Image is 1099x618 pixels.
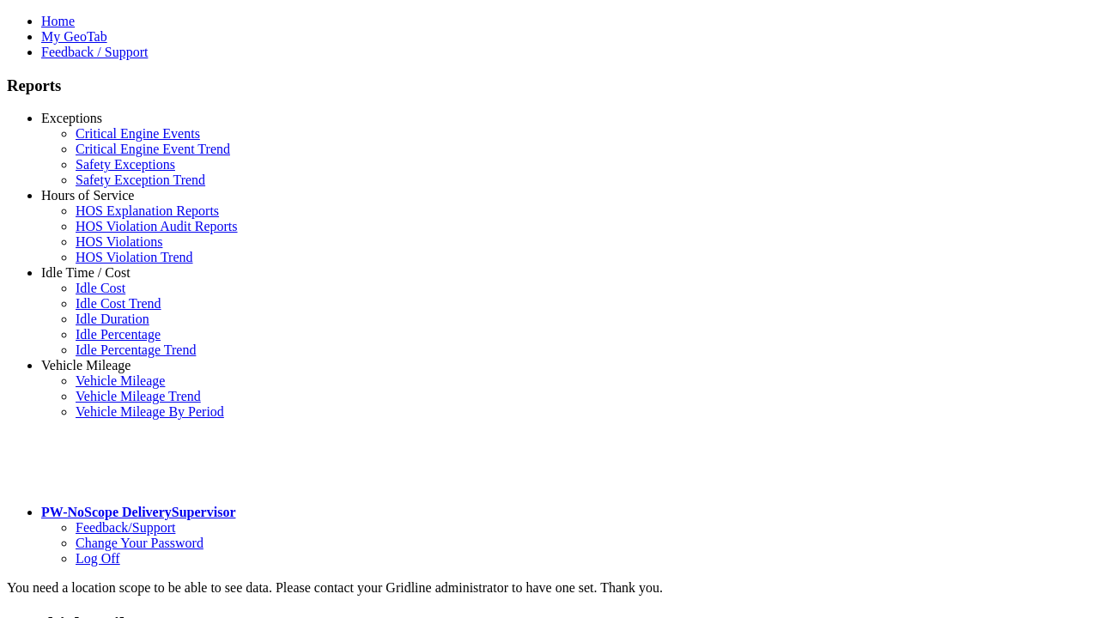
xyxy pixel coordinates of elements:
a: Exceptions [41,111,102,125]
div: You need a location scope to be able to see data. Please contact your Gridline administrator to h... [7,580,1092,596]
a: Log Off [76,551,120,566]
a: HOS Violation Audit Reports [76,219,238,233]
a: Idle Percentage Trend [76,342,196,357]
a: Vehicle Mileage [41,358,131,373]
a: Idle Percentage [76,327,161,342]
a: Idle Time / Cost [41,265,131,280]
a: Change Your Password [76,536,203,550]
a: Idle Cost Trend [76,296,161,311]
a: Hours of Service [41,188,134,203]
a: My GeoTab [41,29,107,44]
a: HOS Explanation Reports [76,203,219,218]
a: Safety Exceptions [76,157,175,172]
a: Vehicle Mileage Trend [76,389,201,403]
a: HOS Violation Trend [76,250,193,264]
a: Critical Engine Event Trend [76,142,230,156]
a: Vehicle Mileage [76,373,165,388]
a: Idle Cost [76,281,125,295]
a: Feedback / Support [41,45,148,59]
a: HOS Violations [76,234,162,249]
a: Vehicle Mileage By Period [76,404,224,419]
h3: Reports [7,76,1092,95]
a: Idle Duration [76,312,149,326]
a: Home [41,14,75,28]
a: Feedback/Support [76,520,175,535]
a: Safety Exception Trend [76,173,205,187]
a: PW-NoScope DeliverySupervisor [41,505,235,519]
a: Critical Engine Events [76,126,200,141]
